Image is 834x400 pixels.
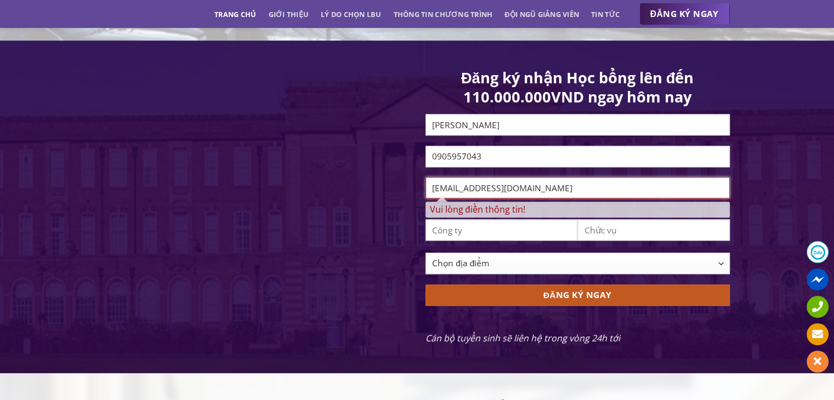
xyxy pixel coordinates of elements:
input: Chức vụ [577,219,730,241]
input: Công ty [425,219,578,241]
a: Thông tin chương trình [394,4,493,24]
input: Email [425,177,730,198]
input: ĐĂNG KÝ NGAY [425,284,730,306]
a: Tin tức [591,4,620,24]
span: Vui lòng điền thông tin! [425,202,730,218]
form: Contact form [425,68,730,346]
input: Họ và tên [425,114,730,135]
span: ĐĂNG KÝ NGAY [650,7,719,21]
a: Trang chủ [214,4,256,24]
h1: Đăng ký nhận Học bổng lên đến 110.000.000VND ngay hôm nay [425,68,730,107]
input: Số điện thoại [425,146,730,167]
a: ĐĂNG KÝ NGAY [639,3,730,25]
em: Cán bộ tuyển sinh sẽ liên hệ trong vòng 24h tới [425,332,620,344]
a: Giới thiệu [268,4,309,24]
a: Lý do chọn LBU [321,4,382,24]
a: Đội ngũ giảng viên [504,4,579,24]
iframe: Thạc sĩ Quản trị kinh doanh Quốc tế - Leeds Beckett MBA từ ĐH FPT & ĐH Leeds Beckett (UK) [105,121,409,304]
